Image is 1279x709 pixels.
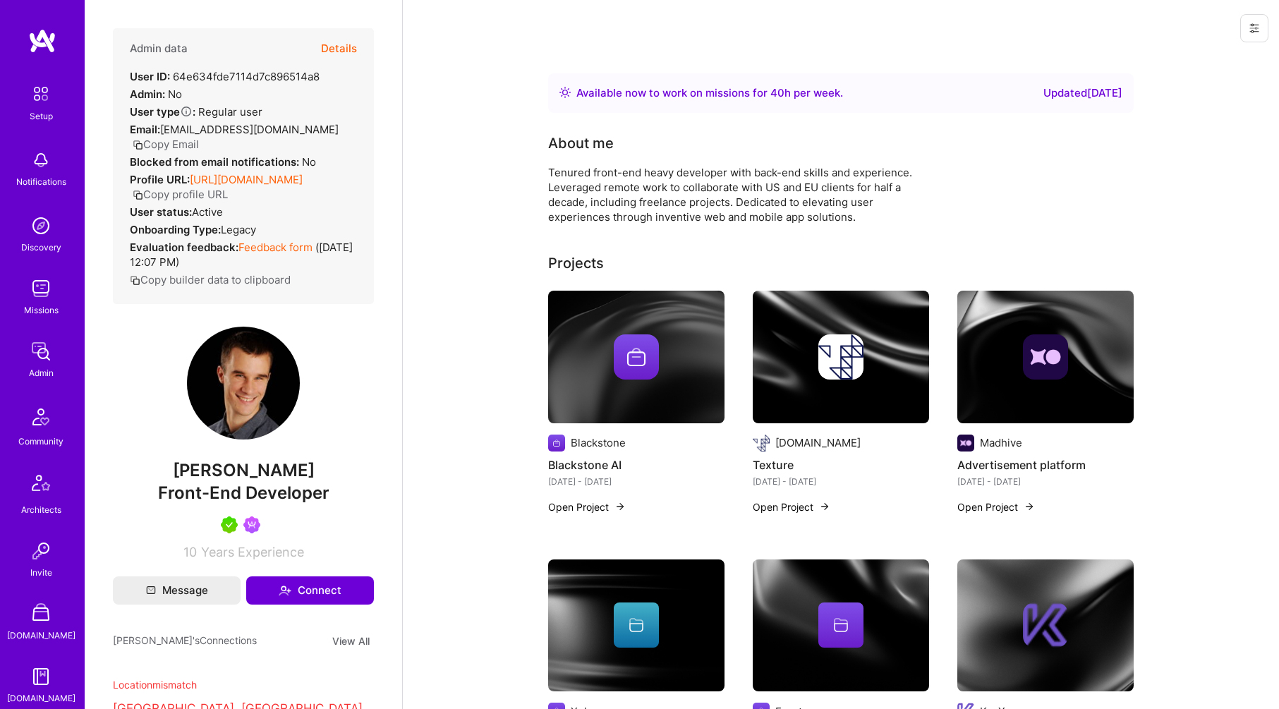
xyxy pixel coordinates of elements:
[113,633,257,649] span: [PERSON_NAME]'s Connections
[753,291,929,423] img: cover
[27,146,55,174] img: bell
[7,691,75,705] div: [DOMAIN_NAME]
[180,105,193,118] i: Help
[113,677,374,692] div: Location mismatch
[130,223,221,236] strong: Onboarding Type:
[559,87,571,98] img: Availability
[1024,501,1035,512] img: arrow-right
[133,137,199,152] button: Copy Email
[819,501,830,512] img: arrow-right
[753,474,929,489] div: [DATE] - [DATE]
[753,499,830,514] button: Open Project
[614,501,626,512] img: arrow-right
[957,435,974,452] img: Company logo
[548,435,565,452] img: Company logo
[130,123,160,136] strong: Email:
[130,42,188,55] h4: Admin data
[133,187,228,202] button: Copy profile URL
[7,628,75,643] div: [DOMAIN_NAME]
[187,327,300,440] img: User Avatar
[328,633,374,649] button: View All
[190,173,303,186] a: [URL][DOMAIN_NAME]
[30,565,52,580] div: Invite
[26,79,56,109] img: setup
[16,174,66,189] div: Notifications
[27,662,55,691] img: guide book
[30,109,53,123] div: Setup
[571,435,626,450] div: Blackstone
[21,240,61,255] div: Discovery
[28,28,56,54] img: logo
[957,474,1134,489] div: [DATE] - [DATE]
[548,474,725,489] div: [DATE] - [DATE]
[1023,602,1068,648] img: Company logo
[24,400,58,434] img: Community
[957,559,1134,692] img: cover
[246,576,374,605] button: Connect
[321,28,357,69] button: Details
[21,502,61,517] div: Architects
[548,559,725,692] img: cover
[548,253,604,274] div: Projects
[130,154,316,169] div: No
[27,337,55,365] img: admin teamwork
[770,86,784,99] span: 40
[614,334,659,380] img: Company logo
[24,468,58,502] img: Architects
[27,274,55,303] img: teamwork
[238,241,313,254] a: Feedback form
[146,586,156,595] i: icon Mail
[130,87,182,102] div: No
[775,435,861,450] div: [DOMAIN_NAME]
[201,545,304,559] span: Years Experience
[243,516,260,533] img: Been on Mission
[957,499,1035,514] button: Open Project
[27,537,55,565] img: Invite
[130,272,291,287] button: Copy builder data to clipboard
[576,85,843,102] div: Available now to work on missions for h per week .
[221,516,238,533] img: A.Teamer in Residence
[221,223,256,236] span: legacy
[18,434,63,449] div: Community
[753,456,929,474] h4: Texture
[130,241,238,254] strong: Evaluation feedback:
[130,69,320,84] div: 64e634fde7114d7c896514a8
[133,140,143,150] i: icon Copy
[818,334,863,380] img: Company logo
[192,205,223,219] span: Active
[183,545,197,559] span: 10
[957,456,1134,474] h4: Advertisement platform
[130,87,165,101] strong: Admin:
[133,190,143,200] i: icon Copy
[113,460,374,481] span: [PERSON_NAME]
[160,123,339,136] span: [EMAIL_ADDRESS][DOMAIN_NAME]
[548,291,725,423] img: cover
[130,104,262,119] div: Regular user
[130,173,190,186] strong: Profile URL:
[29,365,54,380] div: Admin
[548,499,626,514] button: Open Project
[158,483,329,503] span: Front-End Developer
[279,584,291,597] i: icon Connect
[753,559,929,692] img: cover
[27,600,55,628] img: A Store
[1023,334,1068,380] img: Company logo
[548,165,1113,224] div: Tenured front-end heavy developer with back-end skills and experience. Leveraged remote work to c...
[548,456,725,474] h4: Blackstone AI
[753,435,770,452] img: Company logo
[130,105,195,119] strong: User type :
[24,303,59,317] div: Missions
[27,212,55,240] img: discovery
[130,275,140,286] i: icon Copy
[130,155,302,169] strong: Blocked from email notifications:
[130,70,170,83] strong: User ID:
[130,205,192,219] strong: User status:
[548,133,614,154] div: About me
[1043,85,1122,102] div: Updated [DATE]
[113,576,241,605] button: Message
[957,291,1134,423] img: cover
[980,435,1022,450] div: Madhive
[130,240,357,269] div: ( [DATE] 12:07 PM )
